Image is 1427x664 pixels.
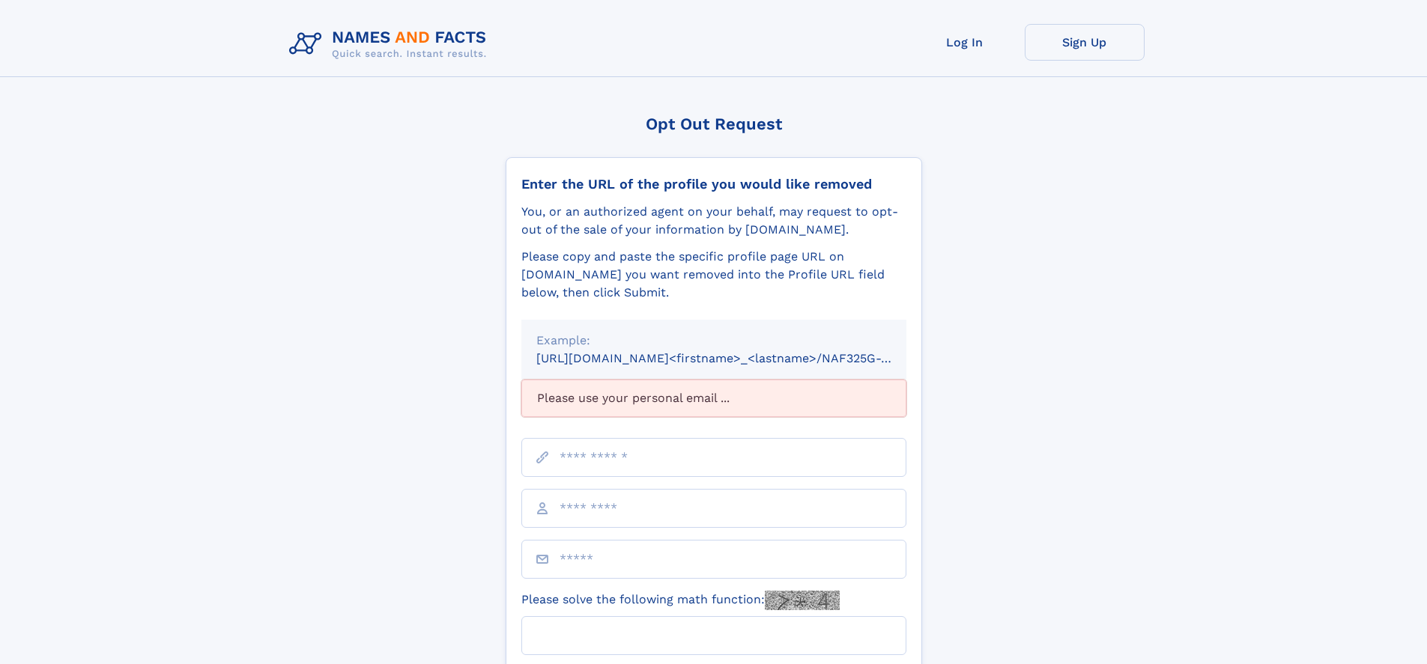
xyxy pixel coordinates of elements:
div: Enter the URL of the profile you would like removed [521,176,906,192]
div: Example: [536,332,891,350]
div: Please copy and paste the specific profile page URL on [DOMAIN_NAME] you want removed into the Pr... [521,248,906,302]
label: Please solve the following math function: [521,591,840,610]
small: [URL][DOMAIN_NAME]<firstname>_<lastname>/NAF325G-xxxxxxxx [536,351,935,365]
a: Sign Up [1025,24,1145,61]
a: Log In [905,24,1025,61]
img: Logo Names and Facts [283,24,499,64]
div: You, or an authorized agent on your behalf, may request to opt-out of the sale of your informatio... [521,203,906,239]
div: Please use your personal email ... [521,380,906,417]
div: Opt Out Request [506,115,922,133]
